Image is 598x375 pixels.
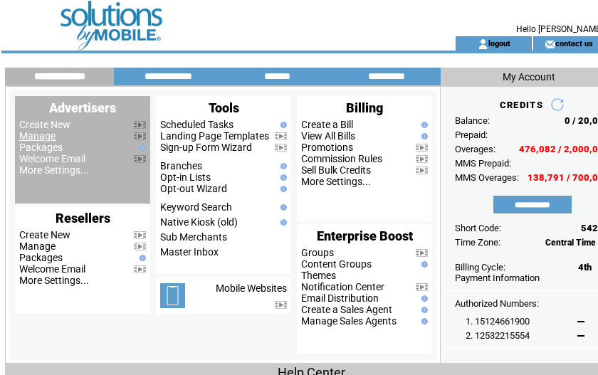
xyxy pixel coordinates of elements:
[416,167,428,174] img: video.png
[160,160,202,171] a: Branches
[455,262,505,273] span: Billing Cycle:
[455,144,495,154] span: Overages:
[416,249,428,257] img: video.png
[134,243,146,250] img: video.png
[301,270,336,281] a: Themes
[545,238,596,248] span: Central Time
[160,201,232,213] a: Keyword Search
[455,298,539,309] span: Authorized Numbers:
[578,262,592,273] span: 4th
[134,121,146,129] img: video.png
[160,119,234,130] a: Scheduled Tasks
[301,130,355,142] a: View All Bills
[160,130,269,142] a: Landing Page Templates
[346,100,383,115] span: Billing
[216,282,287,294] a: Mobile Websites
[19,130,56,142] a: Manage
[19,142,63,153] a: Packages
[275,132,287,140] img: video.png
[455,130,488,140] span: Prepaid:
[466,316,530,327] span: 1. 15124661900
[416,144,428,152] img: video.png
[19,241,56,252] a: Manage
[160,171,211,183] a: Opt-in Lists
[19,263,85,275] a: Welcome Email
[275,301,287,309] img: video.png
[301,292,379,304] a: Email Distribution
[301,164,371,176] a: Sell Bulk Credits
[301,304,392,315] a: Create a Sales Agent
[418,122,428,128] img: help.gif
[134,231,146,239] img: video.png
[478,38,488,50] img: account_icon.gif
[500,100,543,110] span: CREDITS
[455,115,490,126] span: Balance:
[19,153,85,164] a: Welcome Email
[301,153,382,164] a: Commission Rules
[160,142,252,153] a: Sign-up Form Wizard
[488,38,510,48] a: logout
[134,132,146,140] img: video.png
[136,255,146,261] img: help.gif
[160,231,227,243] a: Sub Merchants
[275,144,287,152] img: video.png
[416,283,428,291] img: video.png
[455,158,511,169] span: MMS Prepaid:
[277,219,287,226] img: help.gif
[301,119,353,130] a: Create a Bill
[134,155,146,163] img: video.png
[418,261,428,268] img: help.gif
[301,258,372,270] a: Content Groups
[277,186,287,192] img: help.gif
[277,122,287,128] img: help.gif
[466,330,530,341] span: 2. 12532215554
[301,315,397,327] a: Manage Sales Agents
[301,281,384,292] a: Notification Center
[56,211,110,226] span: Resellers
[301,142,353,153] a: Promotions
[209,100,239,115] span: Tools
[555,38,593,48] a: contact us
[418,318,428,324] img: help.gif
[160,183,227,194] a: Opt-out Wizard
[418,133,428,139] img: help.gif
[49,100,116,115] span: Advertisers
[160,216,238,228] a: Native Kiosk (old)
[136,144,146,151] img: help.gif
[277,174,287,181] img: help.gif
[455,172,519,183] span: MMS Overages:
[160,246,219,258] a: Master Inbox
[301,176,371,187] a: More Settings...
[19,119,70,130] a: Create New
[418,295,428,302] img: help.gif
[545,38,555,50] img: contact_us_icon.gif
[134,265,146,273] img: video.png
[277,163,287,169] img: help.gif
[19,275,89,286] a: More Settings...
[416,155,428,163] img: video.png
[418,307,428,313] img: help.gif
[455,223,501,233] span: Short Code:
[301,247,334,258] a: Groups
[317,228,413,243] span: Enterprise Boost
[503,71,555,83] span: My Account
[277,204,287,211] img: help.gif
[455,273,540,283] a: Payment Information
[19,164,89,176] a: More Settings...
[19,252,63,263] a: Packages
[19,229,70,241] a: Create New
[455,237,500,248] span: Time Zone:
[160,283,185,308] img: mobile-websites.png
